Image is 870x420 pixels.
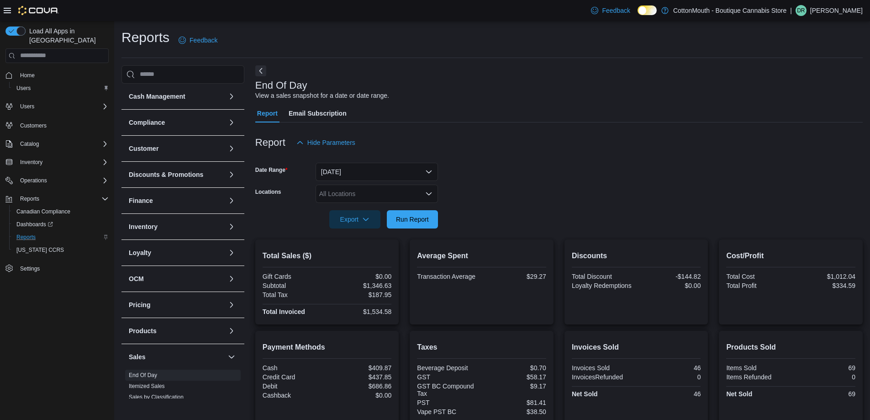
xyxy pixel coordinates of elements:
span: DR [797,5,805,16]
h3: Compliance [129,118,165,127]
span: Users [13,83,109,94]
a: End Of Day [129,372,157,378]
div: $409.87 [329,364,391,372]
div: $29.27 [484,273,546,280]
div: $58.17 [484,373,546,381]
span: Home [20,72,35,79]
div: $38.50 [484,408,546,415]
img: Cova [18,6,59,15]
div: GST [417,373,480,381]
span: Report [257,104,278,122]
h3: Report [255,137,285,148]
h2: Discounts [572,250,701,261]
span: Customers [20,122,47,129]
button: Finance [129,196,224,205]
a: [US_STATE] CCRS [13,245,68,255]
span: Load All Apps in [GEOGRAPHIC_DATA] [26,27,109,45]
div: $187.95 [329,291,391,298]
div: Beverage Deposit [417,364,480,372]
h3: Customer [129,144,158,153]
div: Total Cost [726,273,789,280]
div: Dani Russo [796,5,807,16]
div: $334.59 [793,282,855,289]
span: Users [16,101,109,112]
span: Users [20,103,34,110]
div: Transaction Average [417,273,480,280]
span: Catalog [16,138,109,149]
div: 0 [793,373,855,381]
button: Loyalty [129,248,224,257]
span: Inventory [20,159,42,166]
div: 69 [793,390,855,398]
button: Reports [16,193,43,204]
span: Users [16,85,31,92]
button: Cash Management [226,91,237,102]
div: Vape PST BC [417,408,480,415]
label: Date Range [255,166,288,174]
div: $0.00 [329,392,391,399]
span: Dashboards [16,221,53,228]
button: Customer [129,144,224,153]
p: | [790,5,792,16]
span: Reports [16,234,36,241]
strong: Total Invoiced [263,308,305,315]
h2: Total Sales ($) [263,250,392,261]
span: Email Subscription [289,104,347,122]
button: Customer [226,143,237,154]
span: Hide Parameters [307,138,355,147]
h2: Cost/Profit [726,250,855,261]
p: [PERSON_NAME] [810,5,863,16]
button: Inventory [226,221,237,232]
span: Sales by Classification [129,393,184,401]
div: Debit [263,383,325,390]
button: [US_STATE] CCRS [9,244,112,256]
button: Pricing [129,300,224,309]
button: Canadian Compliance [9,205,112,218]
div: $9.17 [484,383,546,390]
div: Invoices Sold [572,364,634,372]
button: Export [329,210,380,229]
span: Canadian Compliance [16,208,70,215]
label: Locations [255,188,281,196]
span: Catalog [20,140,39,148]
strong: Net Sold [726,390,752,398]
h2: Products Sold [726,342,855,353]
span: Settings [16,263,109,274]
div: 46 [638,364,701,372]
div: 0 [638,373,701,381]
span: End Of Day [129,372,157,379]
button: OCM [226,273,237,284]
button: Open list of options [425,190,432,197]
h3: Loyalty [129,248,151,257]
span: Feedback [602,6,630,15]
a: Reports [13,232,39,243]
div: InvoicesRefunded [572,373,634,381]
div: Loyalty Redemptions [572,282,634,289]
span: Run Report [396,215,429,224]
a: Itemized Sales [129,383,165,389]
div: Cash [263,364,325,372]
span: Home [16,69,109,81]
div: $0.70 [484,364,546,372]
a: Feedback [175,31,221,49]
button: Operations [16,175,51,186]
span: Dashboards [13,219,109,230]
h1: Reports [121,28,169,47]
button: [DATE] [316,163,438,181]
div: $1,346.63 [329,282,391,289]
div: GST BC Compound Tax [417,383,480,397]
strong: Net Sold [572,390,598,398]
a: Settings [16,263,43,274]
div: Cashback [263,392,325,399]
span: Operations [20,177,47,184]
button: Pricing [226,299,237,310]
div: $81.41 [484,399,546,406]
div: Subtotal [263,282,325,289]
button: Cash Management [129,92,224,101]
h3: Discounts & Promotions [129,170,203,179]
button: Run Report [387,210,438,229]
button: Home [2,69,112,82]
div: Items Sold [726,364,789,372]
a: Sales by Classification [129,394,184,400]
